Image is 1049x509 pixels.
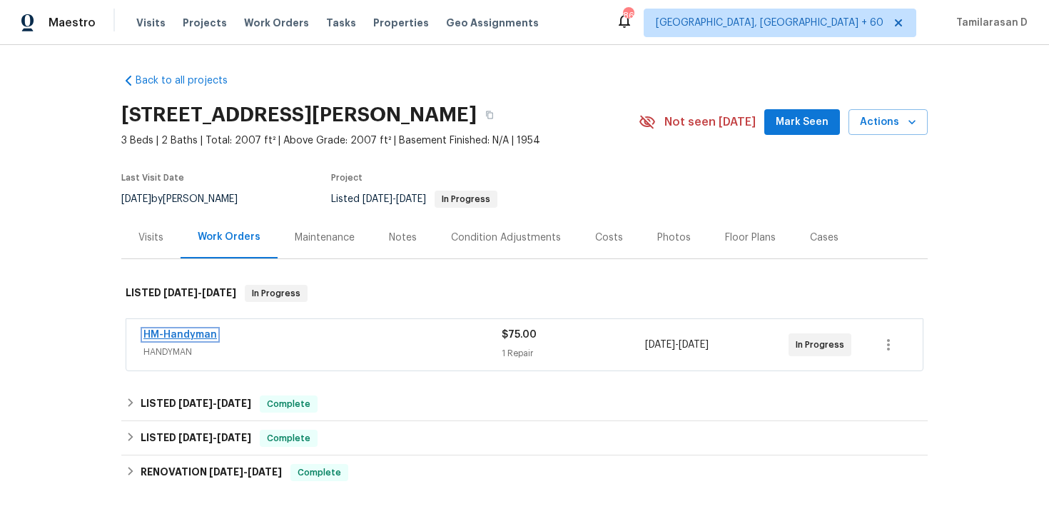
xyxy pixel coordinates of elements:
button: Copy Address [477,102,502,128]
h6: LISTED [141,430,251,447]
span: - [363,194,426,204]
div: Photos [657,231,691,245]
div: 1 Repair [502,346,645,361]
span: Projects [183,16,227,30]
h6: LISTED [141,395,251,413]
h6: LISTED [126,285,236,302]
span: Complete [261,431,316,445]
span: [DATE] [209,467,243,477]
span: - [163,288,236,298]
div: LISTED [DATE]-[DATE]In Progress [121,271,928,316]
span: Work Orders [244,16,309,30]
span: Project [331,173,363,182]
span: HANDYMAN [143,345,502,359]
span: Properties [373,16,429,30]
button: Mark Seen [764,109,840,136]
span: Complete [292,465,347,480]
span: Complete [261,397,316,411]
button: Actions [848,109,928,136]
div: Notes [389,231,417,245]
div: Cases [810,231,838,245]
div: 860 [623,9,633,23]
span: [DATE] [178,433,213,443]
div: Visits [138,231,163,245]
span: - [178,398,251,408]
span: [DATE] [248,467,282,477]
span: Listed [331,194,497,204]
span: [DATE] [202,288,236,298]
span: Actions [860,114,916,131]
div: Costs [595,231,623,245]
span: [DATE] [178,398,213,408]
a: HM-Handyman [143,330,217,340]
div: Condition Adjustments [451,231,561,245]
span: [DATE] [163,288,198,298]
span: In Progress [246,286,306,301]
div: LISTED [DATE]-[DATE]Complete [121,387,928,421]
div: LISTED [DATE]-[DATE]Complete [121,421,928,455]
span: [DATE] [645,340,675,350]
span: Maestro [49,16,96,30]
span: - [209,467,282,477]
h2: [STREET_ADDRESS][PERSON_NAME] [121,108,477,122]
span: [DATE] [396,194,426,204]
div: Maintenance [295,231,355,245]
div: Work Orders [198,230,260,244]
span: [DATE] [217,433,251,443]
span: In Progress [436,195,496,203]
span: 3 Beds | 2 Baths | Total: 2007 ft² | Above Grade: 2007 ft² | Basement Finished: N/A | 1954 [121,133,639,148]
span: [DATE] [679,340,709,350]
span: In Progress [796,338,850,352]
span: Visits [136,16,166,30]
a: Back to all projects [121,74,258,88]
span: Tamilarasan D [951,16,1028,30]
span: - [645,338,709,352]
span: [DATE] [363,194,392,204]
span: [DATE] [121,194,151,204]
span: $75.00 [502,330,537,340]
span: Not seen [DATE] [664,115,756,129]
span: [DATE] [217,398,251,408]
h6: RENOVATION [141,464,282,481]
div: by [PERSON_NAME] [121,191,255,208]
span: Tasks [326,18,356,28]
span: Last Visit Date [121,173,184,182]
div: Floor Plans [725,231,776,245]
span: [GEOGRAPHIC_DATA], [GEOGRAPHIC_DATA] + 60 [656,16,883,30]
span: - [178,433,251,443]
span: Mark Seen [776,114,828,131]
div: RENOVATION [DATE]-[DATE]Complete [121,455,928,490]
span: Geo Assignments [446,16,539,30]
